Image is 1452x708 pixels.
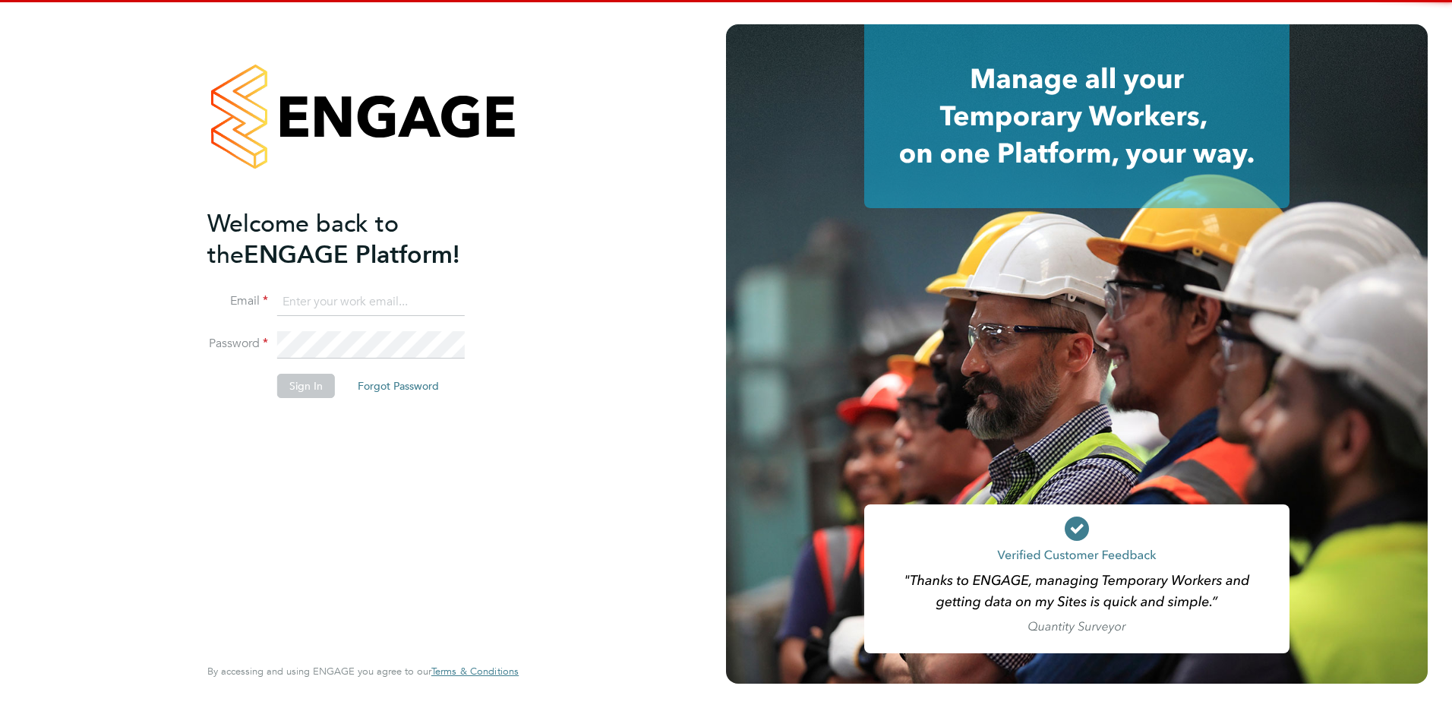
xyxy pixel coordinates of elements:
[277,374,335,398] button: Sign In
[431,665,519,678] a: Terms & Conditions
[207,336,268,352] label: Password
[346,374,451,398] button: Forgot Password
[207,208,503,270] h2: ENGAGE Platform!
[207,209,399,270] span: Welcome back to the
[431,665,519,678] span: Terms & Conditions
[207,293,268,309] label: Email
[207,665,519,678] span: By accessing and using ENGAGE you agree to our
[277,289,465,316] input: Enter your work email...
